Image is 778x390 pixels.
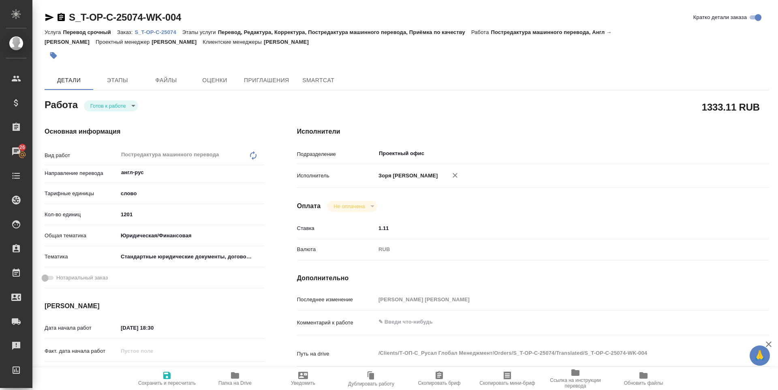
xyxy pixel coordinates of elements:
p: [PERSON_NAME] [264,39,315,45]
button: Не оплачена [331,203,367,210]
h4: Исполнители [297,127,769,136]
p: Валюта [297,245,376,254]
p: Общая тематика [45,232,118,240]
button: Скопировать ссылку [56,13,66,22]
input: Пустое поле [118,345,189,357]
h2: Работа [45,97,78,111]
p: Этапы услуги [182,29,218,35]
button: Обновить файлы [609,367,678,390]
span: Детали [49,75,88,85]
button: Ссылка на инструкции перевода [541,367,609,390]
p: Тарифные единицы [45,190,118,198]
p: Исполнитель [297,172,376,180]
a: S_T-OP-C-25074 [135,28,182,35]
p: Кол-во единиц [45,211,118,219]
p: Факт. дата начала работ [45,347,118,355]
p: Дата начала работ [45,324,118,332]
input: ✎ Введи что-нибудь [376,222,730,234]
p: Перевод срочный [63,29,117,35]
p: Тематика [45,253,118,261]
p: S_T-OP-C-25074 [135,29,182,35]
span: Скопировать мини-бриф [479,380,535,386]
input: ✎ Введи что-нибудь [118,322,189,334]
span: Приглашения [244,75,289,85]
p: Клиентские менеджеры [203,39,264,45]
span: Уведомить [291,380,315,386]
h4: Основная информация [45,127,265,136]
span: SmartCat [299,75,338,85]
div: Готов к работе [327,201,377,212]
span: Скопировать бриф [418,380,460,386]
p: Вид работ [45,151,118,160]
span: Оценки [195,75,234,85]
span: Нотариальный заказ [56,274,108,282]
p: Зоря [PERSON_NAME] [376,172,438,180]
p: [PERSON_NAME] [152,39,203,45]
p: Комментарий к работе [297,319,376,327]
input: Пустое поле [376,294,730,305]
span: 26 [15,143,30,151]
p: Работа [471,29,491,35]
button: Папка на Drive [201,367,269,390]
button: Дублировать работу [337,367,405,390]
button: 🙏 [750,345,770,366]
button: Скопировать бриф [405,367,473,390]
span: Дублировать работу [348,381,394,387]
p: Последнее изменение [297,296,376,304]
a: 26 [2,141,30,162]
span: Ссылка на инструкции перевода [546,377,605,389]
h2: 1333.11 RUB [702,100,760,114]
p: Проектный менеджер [96,39,152,45]
h4: [PERSON_NAME] [45,301,265,311]
button: Готов к работе [88,102,128,109]
p: Услуга [45,29,63,35]
span: Этапы [98,75,137,85]
p: Перевод, Редактура, Корректура, Постредактура машинного перевода, Приёмка по качеству [218,29,471,35]
input: ✎ Введи что-нибудь [118,209,265,220]
div: RUB [376,243,730,256]
h4: Дополнительно [297,273,769,283]
p: Заказ: [117,29,135,35]
button: Уведомить [269,367,337,390]
span: Папка на Drive [218,380,252,386]
p: Подразделение [297,150,376,158]
span: Обновить файлы [624,380,663,386]
div: Готов к работе [84,100,138,111]
div: Юридическая/Финансовая [118,229,265,243]
div: Стандартные юридические документы, договоры, уставы [118,250,265,264]
span: Файлы [147,75,186,85]
input: ✎ Введи что-нибудь [118,366,189,378]
p: Направление перевода [45,169,118,177]
button: Скопировать мини-бриф [473,367,541,390]
button: Добавить тэг [45,47,62,64]
h4: Оплата [297,201,321,211]
a: S_T-OP-C-25074-WK-004 [69,12,181,23]
button: Open [260,172,262,173]
p: Ставка [297,224,376,232]
p: Путь на drive [297,350,376,358]
span: Сохранить и пересчитать [138,380,196,386]
span: Кратко детали заказа [693,13,747,21]
textarea: /Clients/Т-ОП-С_Русал Глобал Менеджмент/Orders/S_T-OP-C-25074/Translated/S_T-OP-C-25074-WK-004 [376,346,730,360]
button: Open [725,153,727,154]
button: Сохранить и пересчитать [133,367,201,390]
button: Скопировать ссылку для ЯМессенджера [45,13,54,22]
span: 🙏 [753,347,767,364]
div: слово [118,187,265,200]
button: Удалить исполнителя [446,166,464,184]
